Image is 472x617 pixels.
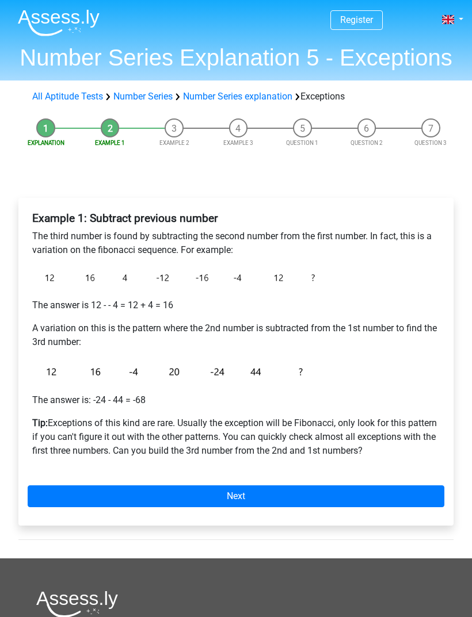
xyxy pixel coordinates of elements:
[32,266,320,289] img: Exceptions_example_1.png
[32,321,440,349] p: A variation on this is the pattern where the 2nd number is subtracted from the 1st number to find...
[28,485,444,507] a: Next
[113,91,173,102] a: Number Series
[32,229,440,257] p: The third number is found by subtracting the second number from the first number. In fact, this i...
[32,417,48,428] b: Tip:
[286,140,318,146] a: Question 1
[28,140,64,146] a: Explanation
[223,140,253,146] a: Example 3
[159,140,189,146] a: Example 2
[18,9,100,36] img: Assessly
[32,91,103,102] a: All Aptitude Tests
[351,140,383,146] a: Question 2
[28,90,444,104] div: Exceptions
[414,140,447,146] a: Question 3
[183,91,292,102] a: Number Series explanation
[32,212,218,225] b: Example 1: Subtract previous number
[32,358,320,384] img: Exceptions_example1_2.png
[340,14,373,25] a: Register
[95,140,125,146] a: Example 1
[9,44,463,71] h1: Number Series Explanation 5 - Exceptions
[32,393,440,407] p: The answer is: -24 - 44 = -68
[32,298,440,312] p: The answer is 12 - - 4 = 12 + 4 = 16
[32,416,440,458] p: Exceptions of this kind are rare. Usually the exception will be Fibonacci, only look for this pat...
